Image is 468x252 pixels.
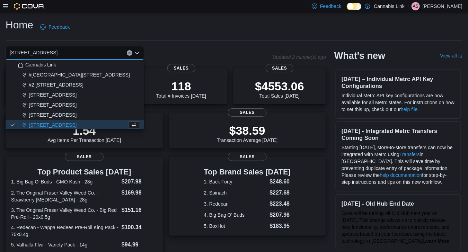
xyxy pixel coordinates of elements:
[342,127,455,141] h3: [DATE] - Integrated Metrc Transfers Coming Soon
[401,107,417,112] a: help file
[37,20,72,34] a: Feedback
[255,79,304,99] div: Total Sales [DATE]
[29,81,83,88] span: #2 [STREET_ADDRESS]
[11,168,158,176] h3: Top Product Sales [DATE]
[440,53,462,58] a: View allExternal link
[6,110,144,120] button: [STREET_ADDRESS]
[270,178,291,186] dd: $248.60
[334,50,385,61] h2: What's new
[374,2,405,10] p: Cannabis Link
[122,178,158,186] dd: $207.98
[127,50,132,56] button: Clear input
[122,223,158,232] dd: $100.34
[6,70,144,80] button: #[GEOGRAPHIC_DATA][STREET_ADDRESS]
[217,124,278,137] p: $38.59
[6,60,144,70] button: Cannabis Link
[204,189,267,196] dt: 2. Spinach
[6,80,144,90] button: #2 [STREET_ADDRESS]
[6,100,144,110] button: [STREET_ADDRESS]
[47,124,121,143] div: Avg Items Per Transaction [DATE]
[228,108,267,117] span: Sales
[29,101,77,108] span: [STREET_ADDRESS]
[270,189,291,197] dd: $227.68
[342,210,450,244] span: Cova will be turning off Old Hub next year on [DATE]. This change allows us to quickly release ne...
[342,144,455,186] p: Starting [DATE], store-to-store transfers can now be integrated with Metrc using in [GEOGRAPHIC_D...
[423,238,449,244] a: Learn More
[65,153,104,161] span: Sales
[29,71,130,78] span: #[GEOGRAPHIC_DATA][STREET_ADDRESS]
[167,64,195,72] span: Sales
[47,124,121,137] p: 1.54
[14,3,45,10] img: Cova
[11,207,119,220] dt: 3. The Original Fraser Valley Weed Co. - Big Red Pre-Roll - 20x0.5g
[48,24,70,30] span: Feedback
[399,152,420,157] a: Transfers
[11,241,119,248] dt: 5. Valhalla Flwr - Variety Pack - 14g
[273,54,326,60] p: Updated 2 minute(s) ago
[407,2,409,10] p: |
[156,79,206,99] div: Total # Invoices [DATE]
[270,211,291,219] dd: $207.98
[342,75,455,89] h3: [DATE] – Individual Metrc API Key Configurations
[134,50,140,56] button: Close list of options
[270,200,291,208] dd: $223.48
[6,18,33,32] h1: Home
[11,224,119,238] dt: 4. Redecan - Wappa Redees Pre-Roll King Pack - 70x0.4g
[6,90,144,100] button: [STREET_ADDRESS]
[228,153,267,161] span: Sales
[6,60,144,130] div: Choose from the following options
[29,121,77,128] span: [STREET_ADDRESS]
[204,200,267,207] dt: 3. Redecan
[342,200,455,207] h3: [DATE] - Old Hub End Date
[122,206,158,214] dd: $151.16
[217,124,278,143] div: Transaction Average [DATE]
[204,223,267,229] dt: 5. BoxHot
[347,3,361,10] input: Dark Mode
[29,111,77,118] span: [STREET_ADDRESS]
[11,189,119,203] dt: 2. The Original Fraser Valley Weed Co. - Strawberry [MEDICAL_DATA] - 28g
[423,2,462,10] p: [PERSON_NAME]
[266,64,293,72] span: Sales
[204,168,291,176] h3: Top Brand Sales [DATE]
[11,178,119,185] dt: 1. Big Bag O' Buds - GMO Kush - 28g
[10,48,58,57] span: [STREET_ADDRESS]
[204,178,267,185] dt: 1. Back Forty
[122,241,158,249] dd: $94.99
[6,120,144,130] button: [STREET_ADDRESS]
[255,79,304,93] p: $4553.06
[204,211,267,218] dt: 4. Big Bag O' Buds
[29,91,77,98] span: [STREET_ADDRESS]
[320,3,341,10] span: Feedback
[342,92,455,113] p: Individual Metrc API key configurations are now available for all Metrc states. For instructions ...
[458,54,462,58] svg: External link
[380,172,422,178] a: help documentation
[122,189,158,197] dd: $169.98
[25,61,56,68] span: Cannabis Link
[270,222,291,230] dd: $183.95
[413,2,418,10] span: AS
[412,2,420,10] div: Andrew Stewart
[156,79,206,93] p: 118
